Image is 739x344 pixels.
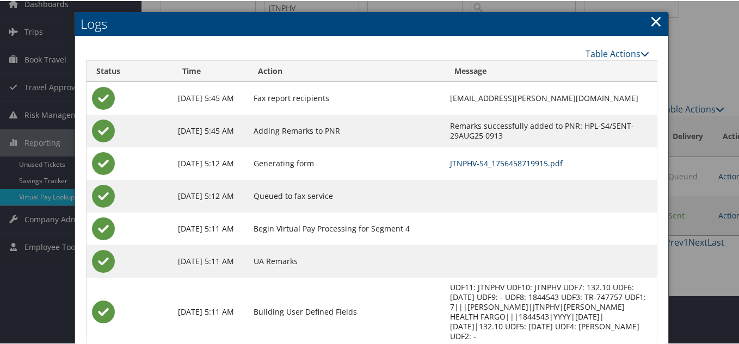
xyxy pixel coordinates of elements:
td: [EMAIL_ADDRESS][PERSON_NAME][DOMAIN_NAME] [445,81,657,114]
th: Message: activate to sort column ascending [445,60,657,81]
td: Fax report recipients [248,81,445,114]
td: Generating form [248,146,445,179]
td: Queued to fax service [248,179,445,211]
td: [DATE] 5:45 AM [173,81,248,114]
td: [DATE] 5:12 AM [173,179,248,211]
td: [DATE] 5:11 AM [173,244,248,277]
td: Adding Remarks to PNR [248,114,445,146]
td: Begin Virtual Pay Processing for Segment 4 [248,211,445,244]
a: Close [650,9,662,31]
th: Status: activate to sort column ascending [87,60,173,81]
td: [DATE] 5:45 AM [173,114,248,146]
td: [DATE] 5:12 AM [173,146,248,179]
th: Action: activate to sort column ascending [248,60,445,81]
a: Table Actions [586,47,649,59]
a: JTNPHV-S4_1756458719915.pdf [450,157,563,167]
td: UA Remarks [248,244,445,277]
td: Remarks successfully added to PNR: HPL-S4/SENT-29AUG25 0913 [445,114,657,146]
h2: Logs [75,11,669,35]
th: Time: activate to sort column ascending [173,60,248,81]
td: [DATE] 5:11 AM [173,211,248,244]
